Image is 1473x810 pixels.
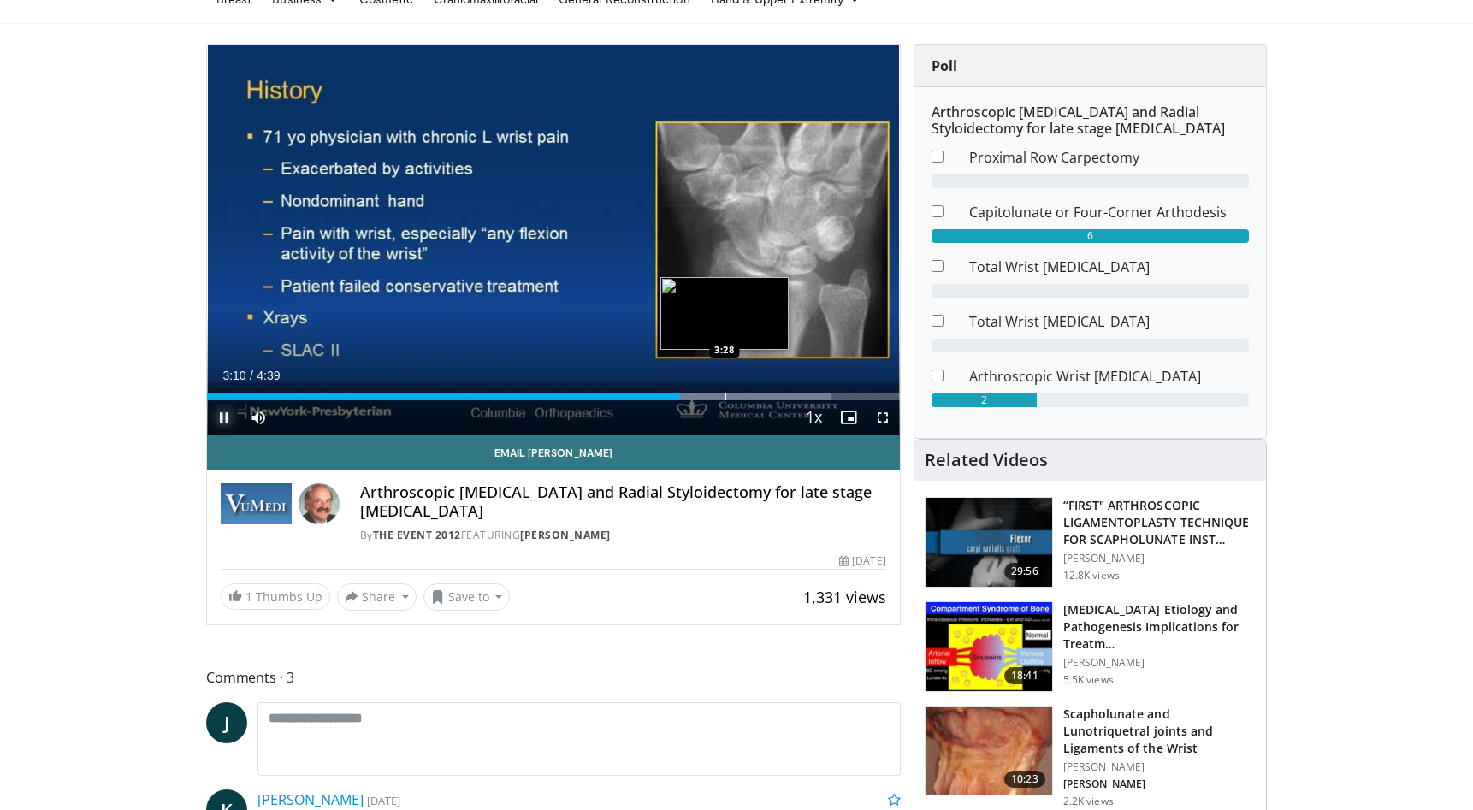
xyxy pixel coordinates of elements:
div: [DATE] [839,553,885,569]
img: The Event 2012 [221,483,292,524]
video-js: Video Player [207,45,900,435]
span: 1,331 views [803,587,886,607]
a: [PERSON_NAME] [257,790,364,809]
small: [DATE] [367,793,400,808]
img: cb3a014f-04b1-48f8-9798-01390187ffc6.150x105_q85_crop-smart_upscale.jpg [926,707,1052,795]
button: Pause [207,400,241,435]
span: 3:10 [222,369,245,382]
a: The Event 2012 [373,528,461,542]
p: [PERSON_NAME] [1063,777,1256,791]
a: 29:56 “FIRST" ARTHROSCOPIC LIGAMENTOPLASTY TECHNIQUE FOR SCAPHOLUNATE INST… [PERSON_NAME] 12.8K v... [925,497,1256,588]
dd: Capitolunate or Four-Corner Arthodesis [956,202,1262,222]
p: [PERSON_NAME] [1063,760,1256,774]
h6: Arthroscopic [MEDICAL_DATA] and Radial Styloidectomy for late stage [MEDICAL_DATA] [932,104,1249,137]
a: 10:23 Scapholunate and Lunotriquetral joints and Ligaments of the Wrist [PERSON_NAME] [PERSON_NAM... [925,706,1256,808]
h4: Arthroscopic [MEDICAL_DATA] and Radial Styloidectomy for late stage [MEDICAL_DATA] [360,483,886,520]
button: Mute [241,400,275,435]
span: 4:39 [257,369,280,382]
span: Comments 3 [206,666,901,689]
a: [PERSON_NAME] [520,528,611,542]
span: 18:41 [1004,667,1045,684]
p: 2.2K views [1063,795,1114,808]
span: / [250,369,253,382]
p: [PERSON_NAME] [1063,552,1256,565]
img: fe3848be-3dce-4d9c-9568-bedd4ae881e4.150x105_q85_crop-smart_upscale.jpg [926,602,1052,691]
div: By FEATURING [360,528,886,543]
h3: [MEDICAL_DATA] Etiology and Pathogenesis Implications for Treatm… [1063,601,1256,653]
div: Progress Bar [207,393,900,400]
span: 29:56 [1004,563,1045,580]
dd: Total Wrist [MEDICAL_DATA] [956,257,1262,277]
img: 675gDJEg-ZBXulSX5hMDoxOjB1O5lLKx_1.150x105_q85_crop-smart_upscale.jpg [926,498,1052,587]
p: [PERSON_NAME] [1063,656,1256,670]
strong: Poll [932,56,957,75]
dd: Arthroscopic Wrist [MEDICAL_DATA] [956,366,1262,387]
button: Save to [423,583,511,611]
span: 10:23 [1004,771,1045,788]
img: image.jpeg [660,277,789,350]
dd: Total Wrist [MEDICAL_DATA] [956,311,1262,332]
dd: Proximal Row Carpectomy [956,147,1262,168]
h3: Scapholunate and Lunotriquetral joints and Ligaments of the Wrist [1063,706,1256,757]
button: Enable picture-in-picture mode [831,400,866,435]
button: Playback Rate [797,400,831,435]
a: Email [PERSON_NAME] [207,435,900,470]
button: Share [337,583,417,611]
a: 1 Thumbs Up [221,583,330,610]
img: Avatar [299,483,340,524]
h3: “FIRST" ARTHROSCOPIC LIGAMENTOPLASTY TECHNIQUE FOR SCAPHOLUNATE INST… [1063,497,1256,548]
button: Fullscreen [866,400,900,435]
div: 6 [932,229,1249,243]
a: J [206,702,247,743]
div: 2 [932,393,1038,407]
a: 18:41 [MEDICAL_DATA] Etiology and Pathogenesis Implications for Treatm… [PERSON_NAME] 5.5K views [925,601,1256,692]
h4: Related Videos [925,450,1048,470]
span: 1 [245,588,252,605]
p: 12.8K views [1063,569,1120,582]
p: 5.5K views [1063,673,1114,687]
